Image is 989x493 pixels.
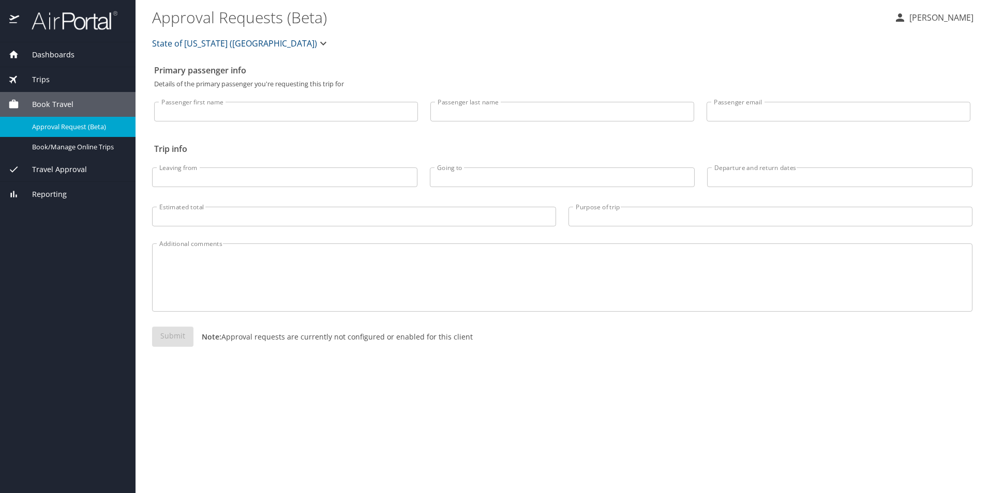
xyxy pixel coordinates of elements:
[19,164,87,175] span: Travel Approval
[148,33,334,54] button: State of [US_STATE] ([GEOGRAPHIC_DATA])
[154,81,970,87] p: Details of the primary passenger you're requesting this trip for
[19,99,73,110] span: Book Travel
[19,189,67,200] span: Reporting
[19,49,74,60] span: Dashboards
[152,36,317,51] span: State of [US_STATE] ([GEOGRAPHIC_DATA])
[202,332,221,342] strong: Note:
[152,1,886,33] h1: Approval Requests (Beta)
[890,8,978,27] button: [PERSON_NAME]
[154,141,970,157] h2: Trip info
[19,74,50,85] span: Trips
[32,122,123,132] span: Approval Request (Beta)
[20,10,117,30] img: airportal-logo.png
[32,142,123,152] span: Book/Manage Online Trips
[154,62,970,79] h2: Primary passenger info
[9,10,20,30] img: icon-airportal.png
[193,331,473,342] p: Approval requests are currently not configured or enabled for this client
[906,11,973,24] p: [PERSON_NAME]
